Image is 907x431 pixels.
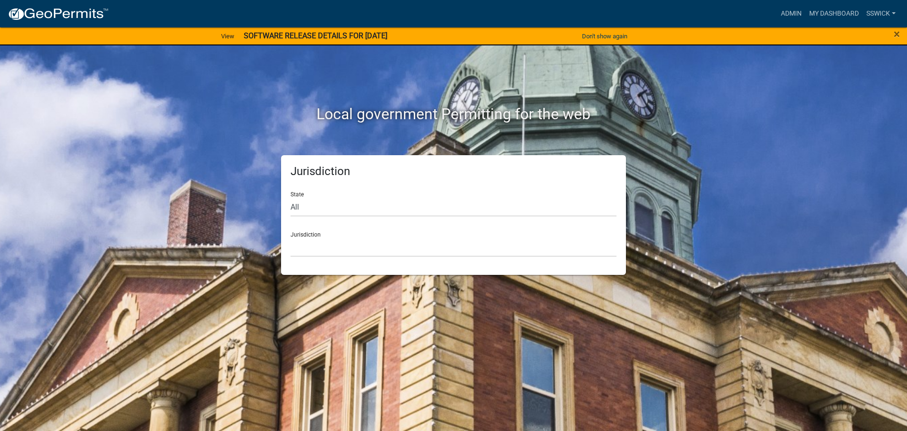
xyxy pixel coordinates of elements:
button: Close [894,28,900,40]
a: My Dashboard [805,5,863,23]
button: Don't show again [578,28,631,44]
strong: SOFTWARE RELEASE DETAILS FOR [DATE] [244,31,387,40]
h2: Local government Permitting for the web [191,105,716,123]
a: sswick [863,5,899,23]
a: Admin [777,5,805,23]
h5: Jurisdiction [291,165,616,178]
span: × [894,27,900,41]
a: View [217,28,238,44]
